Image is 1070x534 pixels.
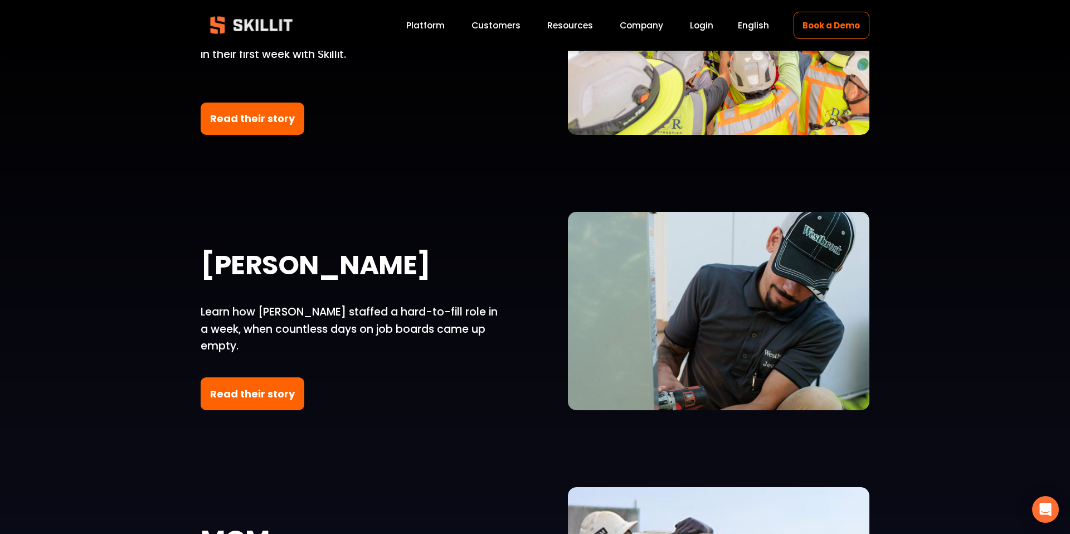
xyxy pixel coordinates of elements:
[471,18,521,33] a: Customers
[620,18,663,33] a: Company
[201,304,502,355] p: Learn how [PERSON_NAME] staffed a hard-to-fill role in a week, when countless days on job boards ...
[1032,496,1059,523] div: Open Intercom Messenger
[547,19,593,32] span: Resources
[794,12,869,39] a: Book a Demo
[738,18,769,33] div: language picker
[201,246,431,284] strong: [PERSON_NAME]
[738,19,769,32] span: English
[201,8,302,42] img: Skillit
[201,377,304,410] a: Read their story
[406,18,445,33] a: Platform
[201,103,304,135] a: Read their story
[201,29,502,63] p: Learn how DPR sourced multiple trades across regions in their first week with Skillit.
[547,18,593,33] a: folder dropdown
[690,18,713,33] a: Login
